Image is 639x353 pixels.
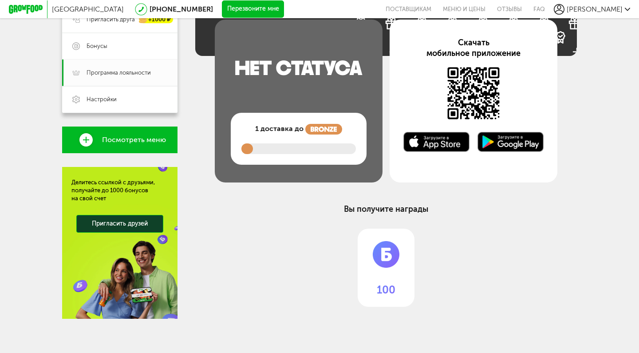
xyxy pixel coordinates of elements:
span: Пригласить друга [87,16,135,24]
div: +1000 ₽ [139,16,173,24]
a: Пригласить друга +1000 ₽ [62,6,177,33]
a: Пригласить друзей [76,215,163,233]
a: Бонусы [62,33,177,59]
span: Посмотреть меню [102,136,166,144]
span: Скачать мобильное приложение [426,38,521,58]
h2: Вы получите награды [223,204,550,214]
span: Бонусы [87,42,107,50]
span: 1 доставка до [255,123,304,134]
span: 100 [361,284,411,296]
span: Настройки [87,95,117,103]
span: Программа лояльности [87,69,151,77]
img: Доступно в Google Play [477,132,544,152]
a: Программа лояльности [62,59,177,86]
img: Доступно в AppStore [446,66,501,121]
button: Перезвоните мне [222,0,284,18]
span: [GEOGRAPHIC_DATA] [52,5,124,13]
a: [PHONE_NUMBER] [150,5,213,13]
img: программа лояльности GrowFood [215,37,383,113]
img: программа лояльности GrowFood [305,124,342,135]
img: Доступно в AppStore [403,132,470,152]
span: [PERSON_NAME] [567,5,623,13]
a: Настройки [62,86,177,113]
div: Делитесь ссылкой с друзьями, получайте до 1000 бонусов на свой счет [71,178,168,202]
a: Посмотреть меню [62,127,177,153]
